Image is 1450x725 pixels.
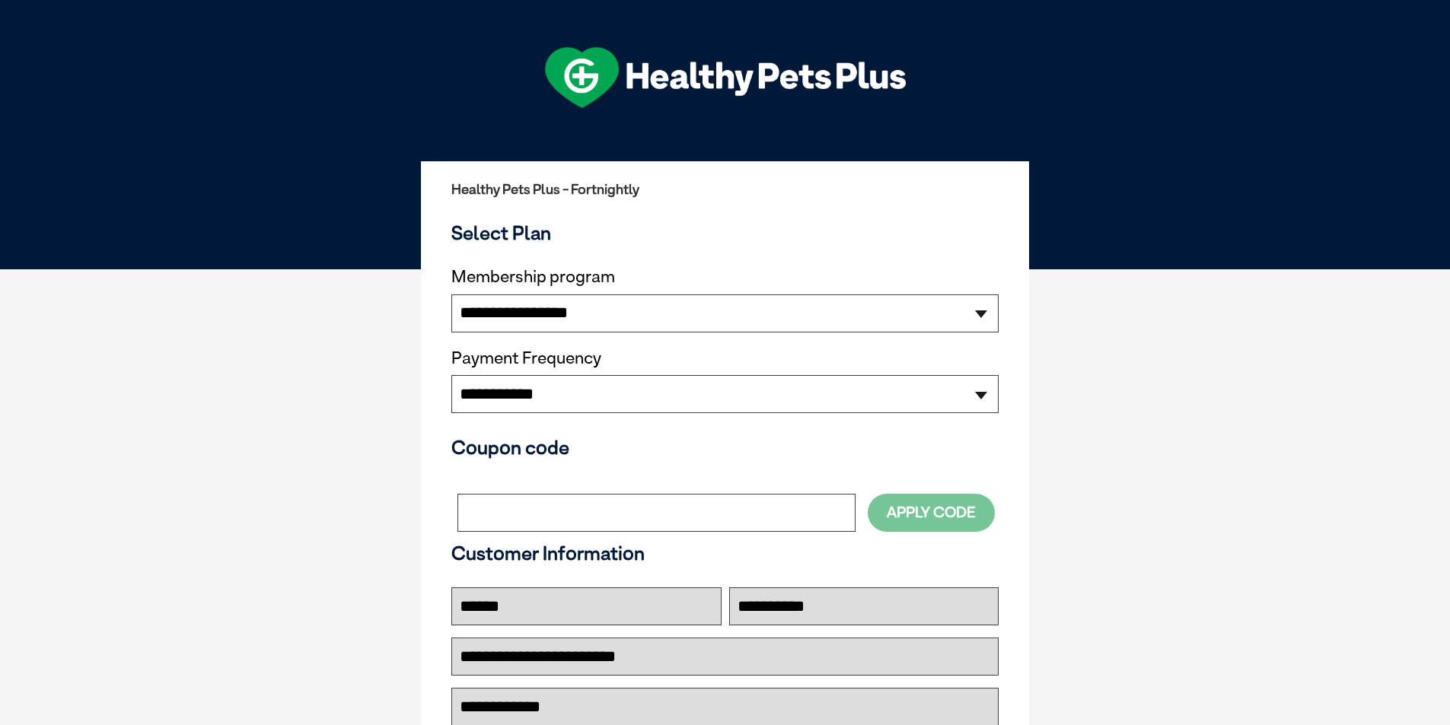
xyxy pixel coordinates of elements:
button: Apply Code [868,494,995,531]
h2: Healthy Pets Plus - Fortnightly [451,182,999,197]
h3: Customer Information [451,542,999,564]
h3: Coupon code [451,436,999,459]
label: Membership program [451,267,999,287]
h3: Select Plan [451,221,999,244]
img: hpp-logo-landscape-green-white.png [545,47,906,108]
label: Payment Frequency [451,348,601,368]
